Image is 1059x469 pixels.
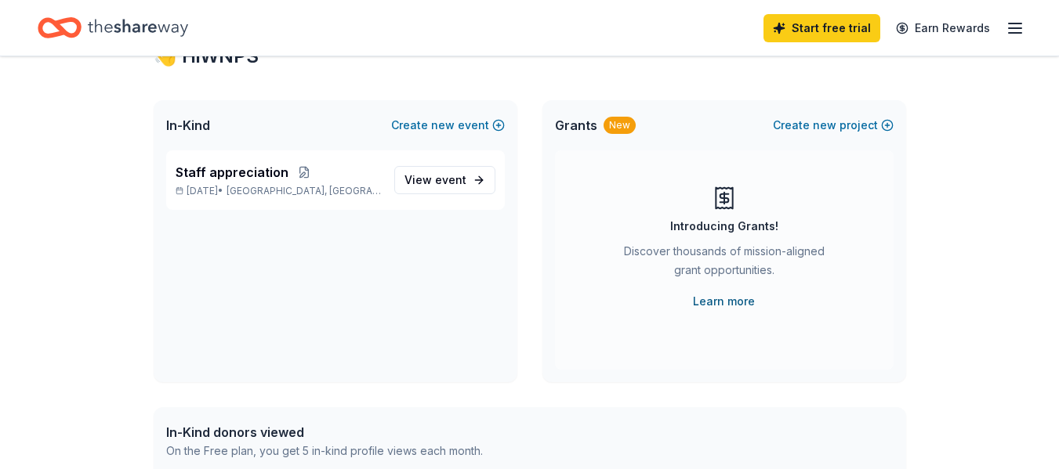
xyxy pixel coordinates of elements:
a: Earn Rewards [887,14,999,42]
span: View [404,171,466,189]
div: New [604,117,636,134]
span: In-Kind [166,116,210,135]
span: [GEOGRAPHIC_DATA], [GEOGRAPHIC_DATA] [227,185,381,197]
span: Staff appreciation [176,163,288,182]
span: new [813,116,836,135]
div: In-Kind donors viewed [166,423,483,442]
div: Introducing Grants! [670,217,778,236]
p: [DATE] • [176,185,382,197]
a: Learn more [693,292,755,311]
a: Start free trial [763,14,880,42]
span: new [431,116,455,135]
div: On the Free plan, you get 5 in-kind profile views each month. [166,442,483,460]
div: Discover thousands of mission-aligned grant opportunities. [618,242,831,286]
div: 👋 Hi WNPS [154,44,906,69]
a: View event [394,166,495,194]
button: Createnewevent [391,116,505,135]
a: Home [38,9,188,46]
span: event [435,173,466,186]
span: Grants [555,116,597,135]
button: Createnewproject [773,116,894,135]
